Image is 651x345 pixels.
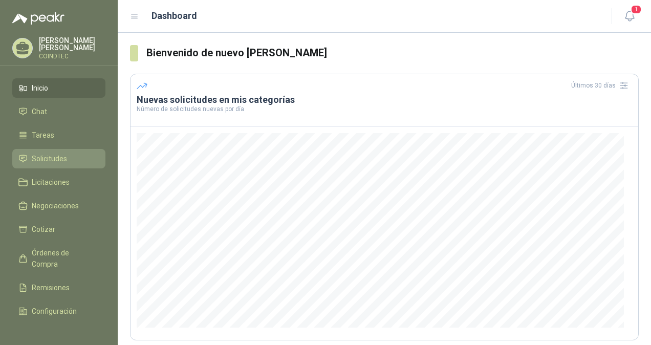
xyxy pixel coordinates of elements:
span: Cotizar [32,224,55,235]
p: [PERSON_NAME] [PERSON_NAME] [39,37,105,51]
span: Solicitudes [32,153,67,164]
span: Licitaciones [32,177,70,188]
a: Remisiones [12,278,105,297]
button: 1 [620,7,639,26]
h1: Dashboard [151,9,197,23]
img: Logo peakr [12,12,64,25]
span: Chat [32,106,47,117]
a: Solicitudes [12,149,105,168]
p: COINDTEC [39,53,105,59]
div: Últimos 30 días [571,77,632,94]
a: Configuración [12,301,105,321]
span: Configuración [32,306,77,317]
span: Inicio [32,82,48,94]
span: Remisiones [32,282,70,293]
a: Licitaciones [12,172,105,192]
a: Tareas [12,125,105,145]
span: Tareas [32,130,54,141]
p: Número de solicitudes nuevas por día [137,106,632,112]
a: Órdenes de Compra [12,243,105,274]
a: Negociaciones [12,196,105,215]
span: Negociaciones [32,200,79,211]
span: Órdenes de Compra [32,247,96,270]
span: 1 [631,5,642,14]
h3: Nuevas solicitudes en mis categorías [137,94,632,106]
h3: Bienvenido de nuevo [PERSON_NAME] [146,45,639,61]
a: Chat [12,102,105,121]
a: Inicio [12,78,105,98]
a: Cotizar [12,220,105,239]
